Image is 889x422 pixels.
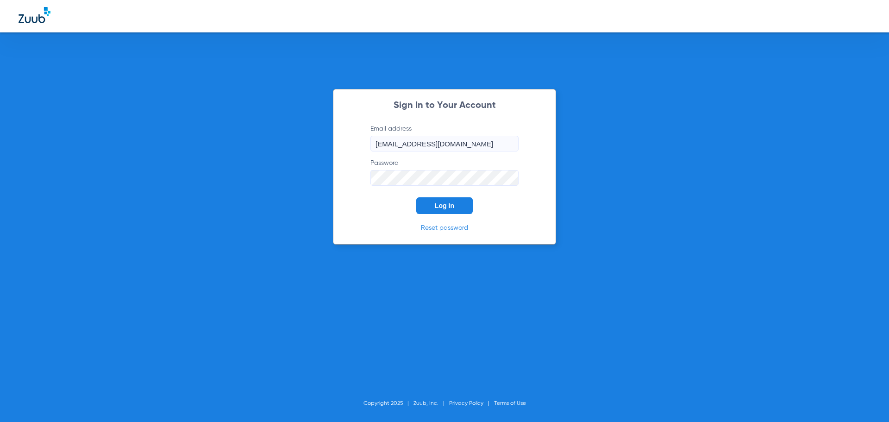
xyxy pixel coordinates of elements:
[421,225,468,231] a: Reset password
[357,101,532,110] h2: Sign In to Your Account
[19,7,50,23] img: Zuub Logo
[370,136,519,151] input: Email address
[370,124,519,151] label: Email address
[435,202,454,209] span: Log In
[370,170,519,186] input: Password
[416,197,473,214] button: Log In
[363,399,413,408] li: Copyright 2025
[494,401,526,406] a: Terms of Use
[449,401,483,406] a: Privacy Policy
[370,158,519,186] label: Password
[413,399,449,408] li: Zuub, Inc.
